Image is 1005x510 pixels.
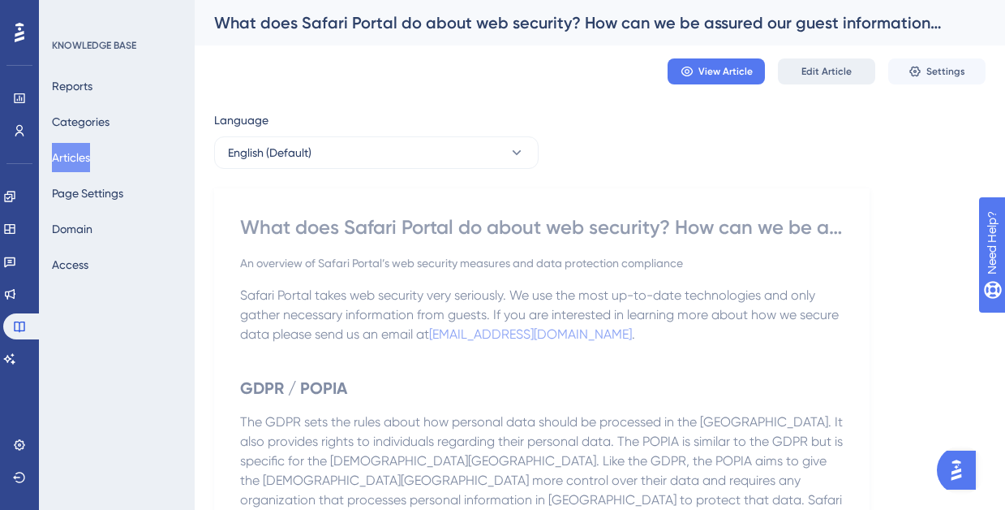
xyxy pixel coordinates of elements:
button: View Article [668,58,765,84]
button: Articles [52,143,90,172]
div: What does Safari Portal do about web security? How can we be assured our guest information is sec... [240,214,844,240]
span: Need Help? [38,4,101,24]
button: Page Settings [52,179,123,208]
button: Settings [888,58,986,84]
iframe: UserGuiding AI Assistant Launcher [937,446,986,495]
span: . [632,326,635,342]
div: What does Safari Portal do about web security? How can we be assured our guest information is sec... [214,11,945,34]
a: [EMAIL_ADDRESS][DOMAIN_NAME] [429,326,632,342]
button: Access [52,250,88,279]
span: English (Default) [228,143,311,162]
div: KNOWLEDGE BASE [52,39,136,52]
span: Edit Article [801,65,852,78]
button: Domain [52,214,92,244]
button: English (Default) [214,136,539,169]
strong: GDPR / POPIA [240,378,347,398]
button: Categories [52,107,110,136]
span: Language [214,110,268,130]
span: View Article [698,65,753,78]
div: An overview of Safari Portal’s web security measures and data protection compliance [240,253,844,273]
button: Edit Article [778,58,875,84]
span: Safari Portal takes web security very seriously. We use the most up-to-date technologies and only... [240,287,842,342]
button: Reports [52,71,92,101]
span: Settings [926,65,965,78]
